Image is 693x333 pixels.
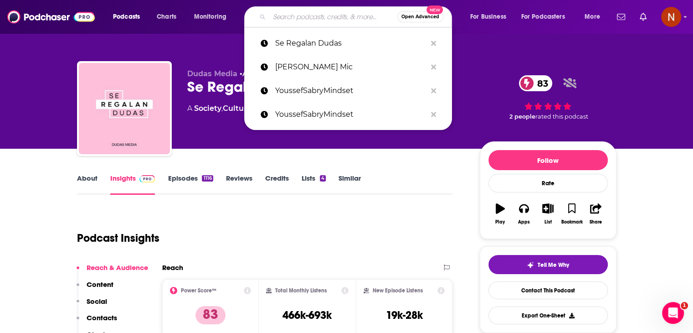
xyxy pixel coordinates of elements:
a: Culture [223,104,252,113]
p: Content [87,280,113,289]
img: Se Regalan Dudas [79,63,170,154]
a: YoussefSabryMindset [244,103,452,126]
button: Bookmark [560,198,584,230]
div: Bookmark [561,219,582,225]
button: open menu [188,10,238,24]
p: YoussefSabryMindset [275,79,426,103]
button: open menu [107,10,152,24]
img: Podchaser - Follow, Share and Rate Podcasts [7,8,95,26]
span: 83 [528,75,553,91]
div: Search podcasts, credits, & more... [253,6,461,27]
h3: 466k-693k [282,308,332,322]
span: Charts [157,10,176,23]
span: 1 [681,302,688,309]
span: Dudas Media [187,69,237,78]
button: tell me why sparkleTell Me Why [488,255,608,274]
img: User Profile [661,7,681,27]
a: Show notifications dropdown [636,9,650,25]
span: For Business [470,10,506,23]
p: Social [87,297,107,306]
p: Sandra’s Mic [275,55,426,79]
p: 83 [195,306,226,324]
div: List [544,219,552,225]
a: Similar [339,174,361,195]
button: open menu [464,10,518,24]
h1: Podcast Insights [77,231,159,245]
a: [PERSON_NAME] Mic [244,55,452,79]
a: Show notifications dropdown [613,9,629,25]
div: Apps [518,219,530,225]
p: Se Regalan Dudas [275,31,426,55]
a: About [77,174,98,195]
button: open menu [515,10,578,24]
img: tell me why sparkle [527,261,534,269]
span: Open Advanced [401,15,439,19]
p: Reach & Audience [87,263,148,272]
div: 83 2 peoplerated this podcast [480,69,616,126]
span: Podcasts [113,10,140,23]
h2: Total Monthly Listens [275,287,327,294]
span: Tell Me Why [538,261,569,269]
span: More [585,10,600,23]
div: A podcast [187,103,346,114]
input: Search podcasts, credits, & more... [269,10,397,24]
a: YoussefSabryMindset [244,79,452,103]
a: Society [194,104,221,113]
h2: Reach [162,263,183,272]
button: Reach & Audience [77,263,148,280]
span: • [240,69,263,78]
span: Logged in as AdelNBM [661,7,681,27]
a: InsightsPodchaser Pro [110,174,155,195]
span: 2 people [509,113,535,120]
span: New [426,5,443,14]
a: Acast [242,69,263,78]
div: 4 [320,175,326,182]
a: Episodes1116 [168,174,213,195]
span: For Podcasters [521,10,565,23]
button: open menu [578,10,611,24]
a: Credits [265,174,289,195]
h2: New Episode Listens [373,287,423,294]
p: YoussefSabryMindset [275,103,426,126]
button: Apps [512,198,536,230]
a: Se Regalan Dudas [244,31,452,55]
button: List [536,198,560,230]
img: Podchaser Pro [139,175,155,182]
button: Share [584,198,607,230]
h2: Power Score™ [181,287,216,294]
button: Export One-Sheet [488,307,608,324]
span: , [221,104,223,113]
button: Play [488,198,512,230]
button: Open AdvancedNew [397,11,443,22]
a: 83 [519,75,553,91]
button: Social [77,297,107,314]
button: Contacts [77,313,117,330]
button: Content [77,280,113,297]
a: Contact This Podcast [488,281,608,299]
div: Play [495,219,505,225]
h3: 19k-28k [386,308,423,322]
button: Show profile menu [661,7,681,27]
div: Share [590,219,602,225]
p: Contacts [87,313,117,322]
a: Lists4 [302,174,326,195]
span: rated this podcast [535,113,588,120]
div: Rate [488,174,608,193]
iframe: Intercom live chat [662,302,684,324]
span: Monitoring [194,10,226,23]
a: Reviews [226,174,252,195]
button: Follow [488,150,608,170]
a: Charts [151,10,182,24]
div: 1116 [202,175,213,182]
